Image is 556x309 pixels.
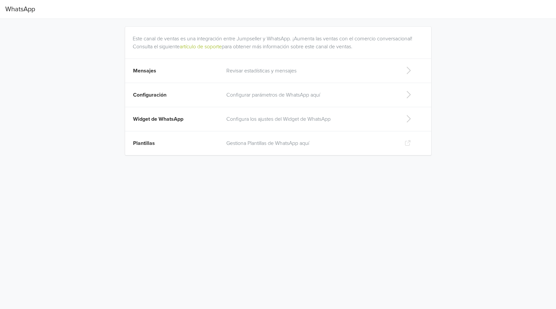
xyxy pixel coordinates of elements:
[226,67,394,75] p: Revisar estadísticas y mensajes
[5,3,35,16] span: WhatsApp
[133,92,166,98] span: Configuración
[133,116,183,122] span: Widget de WhatsApp
[226,91,394,99] p: Configurar parámetros de WhatsApp aquí
[133,67,156,74] span: Mensajes
[226,139,394,147] p: Gestiona Plantillas de WhatsApp aquí
[180,43,222,50] a: artículo de soporte
[226,115,394,123] p: Configura los ajustes del Widget de WhatsApp
[133,27,426,51] div: Este canal de ventas es una integración entre Jumpseller y WhatsApp. ¡Aumenta las ventas con el c...
[133,140,155,147] span: Plantillas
